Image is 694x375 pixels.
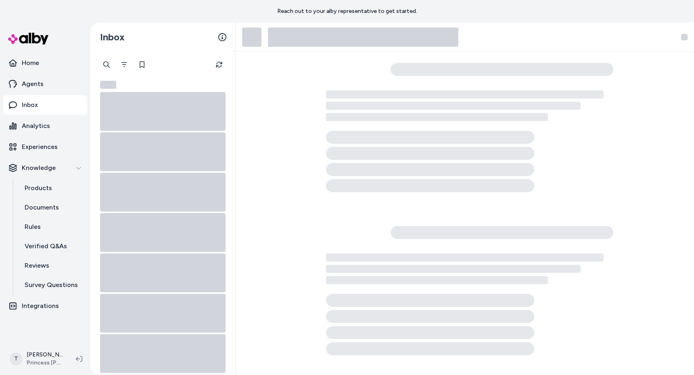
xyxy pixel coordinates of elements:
h2: Inbox [100,31,125,43]
a: Integrations [3,296,87,316]
p: [PERSON_NAME] [27,351,63,359]
p: Verified Q&As [25,241,67,251]
p: Documents [25,203,59,212]
a: Experiences [3,137,87,157]
p: Agents [22,79,44,89]
button: Knowledge [3,158,87,178]
img: alby Logo [8,33,48,44]
a: Reviews [17,256,87,275]
a: Home [3,53,87,73]
a: Survey Questions [17,275,87,295]
p: Knowledge [22,163,56,173]
button: Filter [116,57,132,73]
p: Products [25,183,52,193]
p: Inbox [22,100,38,110]
a: Products [17,178,87,198]
a: Rules [17,217,87,237]
a: Analytics [3,116,87,136]
span: Princess [PERSON_NAME] USA [27,359,63,367]
a: Agents [3,74,87,94]
button: T[PERSON_NAME]Princess [PERSON_NAME] USA [5,346,69,372]
p: Analytics [22,121,50,131]
a: Verified Q&As [17,237,87,256]
p: Home [22,58,39,68]
button: Refresh [211,57,227,73]
a: Inbox [3,95,87,115]
p: Survey Questions [25,280,78,290]
p: Integrations [22,301,59,311]
p: Rules [25,222,41,232]
p: Reviews [25,261,49,270]
a: Documents [17,198,87,217]
span: T [10,352,23,365]
p: Experiences [22,142,58,152]
p: Reach out to your alby representative to get started. [277,7,417,15]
